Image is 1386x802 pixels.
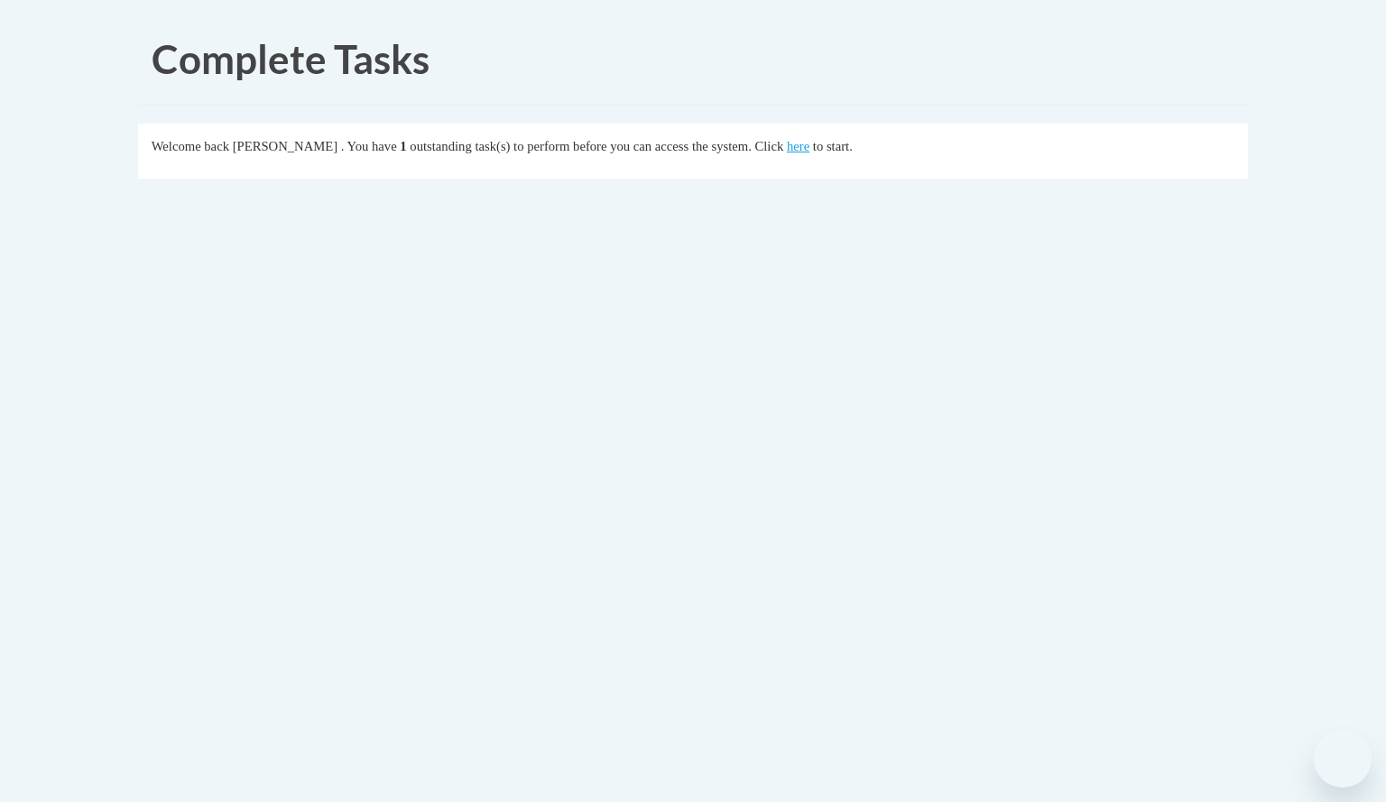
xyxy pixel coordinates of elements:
[152,35,430,82] span: Complete Tasks
[410,139,783,153] span: outstanding task(s) to perform before you can access the system. Click
[341,139,397,153] span: . You have
[1314,730,1372,788] iframe: Button to launch messaging window
[813,139,853,153] span: to start.
[400,139,406,153] span: 1
[787,139,809,153] a: here
[152,139,229,153] span: Welcome back
[233,139,337,153] span: [PERSON_NAME]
